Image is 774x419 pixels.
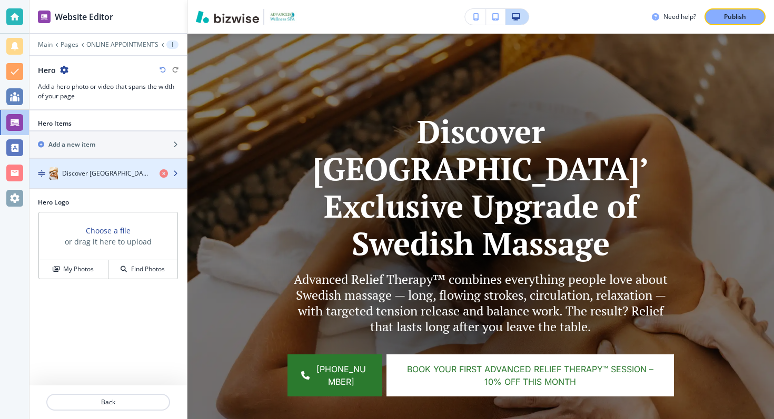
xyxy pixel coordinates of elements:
h3: Add a hero photo or video that spans the width of your page [38,82,178,101]
div: Choose a fileor drag it here to uploadMy PhotosFind Photos [38,211,178,280]
img: Your Logo [269,11,297,22]
button: DragDiscover [GEOGRAPHIC_DATA]’ Exclusive Upgrade of Swedish Massage [29,159,187,189]
h2: Add a new item [48,140,95,149]
p: Advanced Relief Therapy™ combines everything people love about Swedish massage — long, flowing st... [287,271,674,334]
button: Main [38,41,53,48]
h3: or drag it here to upload [65,236,152,247]
h2: Website Editor [55,11,113,23]
p: Publish [724,12,746,22]
span: [PHONE_NUMBER] [314,363,369,388]
a: Book Your First Advanced Relief Therapy™ Session – 10% Off This Month [386,354,674,396]
button: ONLINE APPOINTMENTS [86,41,158,48]
h4: Find Photos [131,264,165,274]
strong: Discover [GEOGRAPHIC_DATA]’ Exclusive Upgrade of Swedish Massage [313,110,657,264]
button: Pages [61,41,78,48]
h3: Need help? [663,12,696,22]
h2: Hero [38,65,56,76]
span: Book Your First Advanced Relief Therapy™ Session – 10% Off This Month [400,363,660,388]
button: Find Photos [108,260,177,279]
img: editor icon [38,11,51,23]
h2: Hero Items [38,119,72,128]
p: Hero [172,41,173,48]
button: Choose a file [86,225,131,236]
button: Add a new item [29,131,187,158]
button: Hero [166,40,178,49]
h4: Discover [GEOGRAPHIC_DATA]’ Exclusive Upgrade of Swedish Massage [62,169,151,178]
img: Drag [38,170,45,177]
img: Bizwise Logo [196,11,259,23]
h4: My Photos [63,264,94,274]
h2: Hero Logo [38,198,178,207]
button: Publish [704,8,766,25]
button: Back [46,394,170,411]
p: Back [47,397,169,407]
button: My Photos [39,260,108,279]
a: [PHONE_NUMBER] [287,354,382,396]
